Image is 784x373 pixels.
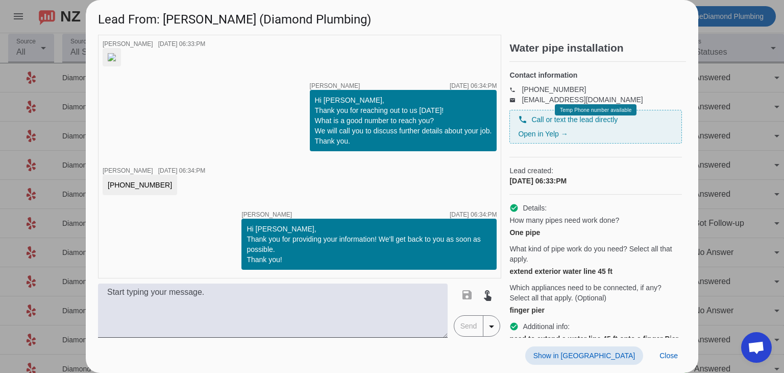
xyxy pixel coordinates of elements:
[659,352,678,360] span: Close
[509,283,682,303] span: Which appliances need to be connected, if any? Select all that apply. (Optional)
[315,95,492,146] div: Hi [PERSON_NAME], Thank you for reaching out to us [DATE]! What is a good number to reach you? We...
[450,83,497,89] div: [DATE] 06:34:PM
[450,212,497,218] div: [DATE] 06:34:PM
[509,305,682,315] div: finger pier
[241,212,292,218] span: [PERSON_NAME]
[509,215,619,225] span: How many pipes need work done?
[509,97,522,102] mat-icon: email
[518,130,568,138] a: Open in Yelp →
[247,224,492,265] div: Hi [PERSON_NAME], Thank you for providing your information! We'll get back to you as soon as poss...
[158,41,205,47] div: [DATE] 06:33:PM
[531,114,618,125] span: Call or text the lead directly
[509,203,519,213] mat-icon: check_circle
[103,40,153,48] span: [PERSON_NAME]
[518,115,527,124] mat-icon: phone
[108,180,172,190] div: [PHONE_NUMBER]
[103,167,153,174] span: [PERSON_NAME]
[485,320,498,333] mat-icon: arrow_drop_down
[509,87,522,92] mat-icon: phone
[509,176,682,186] div: [DATE] 06:33:PM
[533,352,635,360] span: Show in [GEOGRAPHIC_DATA]
[158,168,205,174] div: [DATE] 06:34:PM
[509,334,682,364] div: need to extend a water line 45 ft onto a finger Pier and drill through Seawall. city of [GEOGRAPH...
[509,244,682,264] span: What kind of pipe work do you need? Select all that apply.
[651,346,686,365] button: Close
[523,321,570,332] span: Additional info:
[522,96,643,104] a: [EMAIL_ADDRESS][DOMAIN_NAME]
[509,43,686,53] h2: Water pipe installation
[523,203,547,213] span: Details:
[560,107,631,113] span: Temp Phone number available
[509,166,682,176] span: Lead created:
[741,332,772,363] div: Open chat
[481,289,494,301] mat-icon: touch_app
[310,83,360,89] span: [PERSON_NAME]
[509,322,519,331] mat-icon: check_circle
[509,227,682,238] div: One pipe
[509,266,682,276] div: extend exterior water line 45 ft
[108,53,116,61] img: yF2b9-JwYfbBzkdreALrDw
[509,70,682,80] h4: Contact information
[522,85,586,94] a: [PHONE_NUMBER]
[525,346,643,365] button: Show in [GEOGRAPHIC_DATA]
